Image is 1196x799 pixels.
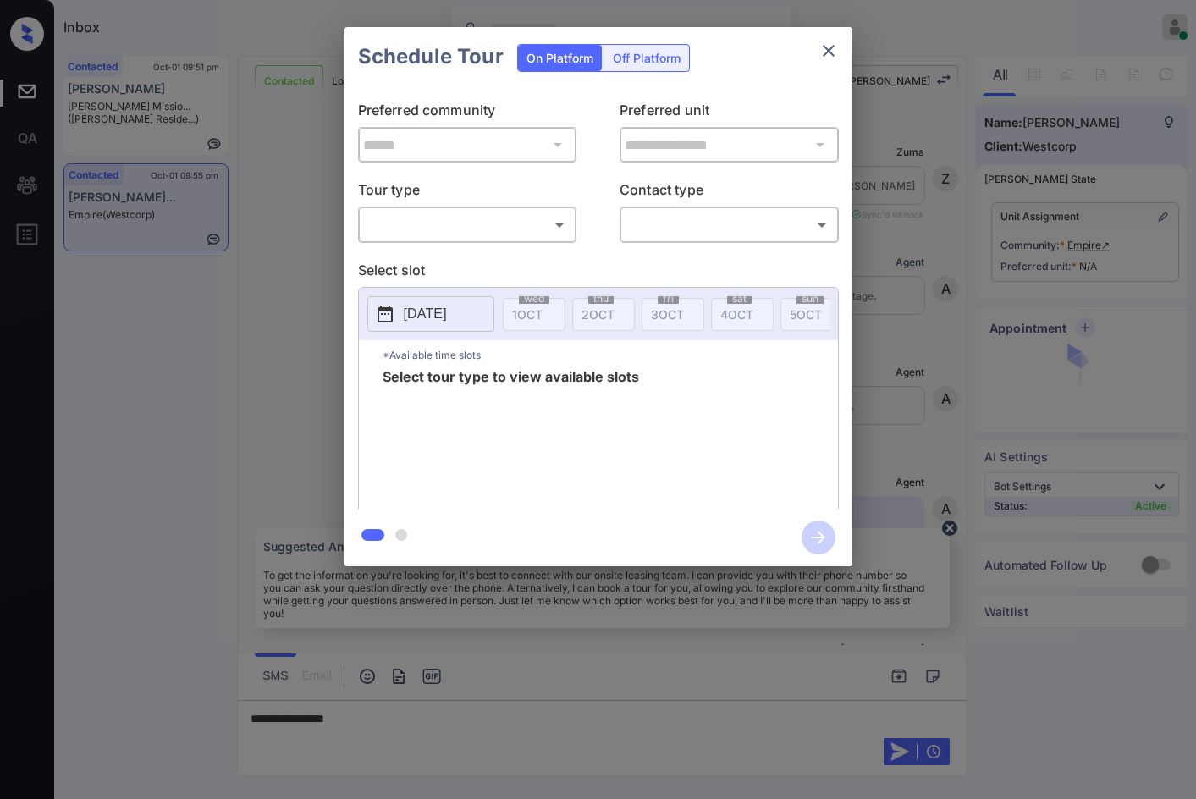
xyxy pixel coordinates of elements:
p: Contact type [620,179,839,207]
span: Select tour type to view available slots [383,370,639,505]
div: On Platform [518,45,602,71]
p: Tour type [358,179,577,207]
h2: Schedule Tour [344,27,517,86]
button: close [812,34,846,68]
p: Preferred unit [620,100,839,127]
div: Off Platform [604,45,689,71]
p: [DATE] [404,304,447,324]
p: Select slot [358,260,839,287]
p: *Available time slots [383,340,838,370]
button: [DATE] [367,296,494,332]
p: Preferred community [358,100,577,127]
